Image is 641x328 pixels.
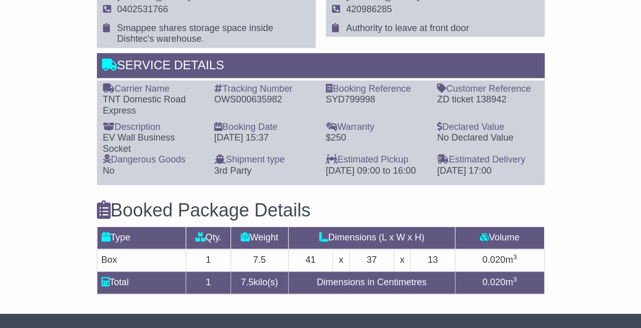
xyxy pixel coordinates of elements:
td: 13 [411,249,455,271]
td: Weight [230,227,288,249]
div: TNT Domestic Road Express [103,94,204,116]
div: Tracking Number [214,84,316,95]
td: Qty. [186,227,230,249]
td: x [394,249,410,271]
div: [DATE] 17:00 [437,166,539,177]
td: Dimensions (L x W x H) [288,227,455,249]
div: Estimated Pickup [326,154,427,166]
span: 420986285 [346,4,392,14]
td: m [455,249,544,271]
span: 3rd Party [214,166,251,176]
div: ZD ticket 138942 [437,94,539,105]
div: [DATE] 15:37 [214,132,316,144]
div: [DATE] 09:00 to 16:00 [326,166,427,177]
sup: 3 [513,276,517,283]
div: Customer Reference [437,84,539,95]
div: Service Details [97,53,545,80]
td: Type [97,227,186,249]
div: Carrier Name [103,84,204,95]
td: m [455,271,544,294]
td: 37 [349,249,394,271]
div: EV Wall Business Socket [103,132,204,154]
span: 0.020 [482,255,505,265]
span: 0.020 [482,277,505,287]
div: Dangerous Goods [103,154,204,166]
td: 7.5 [230,249,288,271]
td: 41 [288,249,332,271]
td: Total [97,271,186,294]
div: OWS000635982 [214,94,316,105]
div: Estimated Delivery [437,154,539,166]
div: SYD799998 [326,94,427,105]
td: 1 [186,249,230,271]
span: No [103,166,115,176]
div: No Declared Value [437,132,539,144]
td: Dimensions in Centimetres [288,271,455,294]
span: Authority to leave at front door [346,23,469,33]
div: Booking Reference [326,84,427,95]
td: 1 [186,271,230,294]
td: Box [97,249,186,271]
div: $250 [326,132,427,144]
h3: Booked Package Details [97,200,545,221]
div: Declared Value [437,122,539,133]
div: Shipment type [214,154,316,166]
td: x [333,249,349,271]
td: Volume [455,227,544,249]
div: Warranty [326,122,427,133]
td: kilo(s) [230,271,288,294]
span: Smappee shares storage space inside Dishtec's warehouse. [117,23,273,44]
span: 0402531766 [117,4,168,14]
sup: 3 [513,253,517,261]
span: 7.5 [241,277,253,287]
div: Booking Date [214,122,316,133]
div: Description [103,122,204,133]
